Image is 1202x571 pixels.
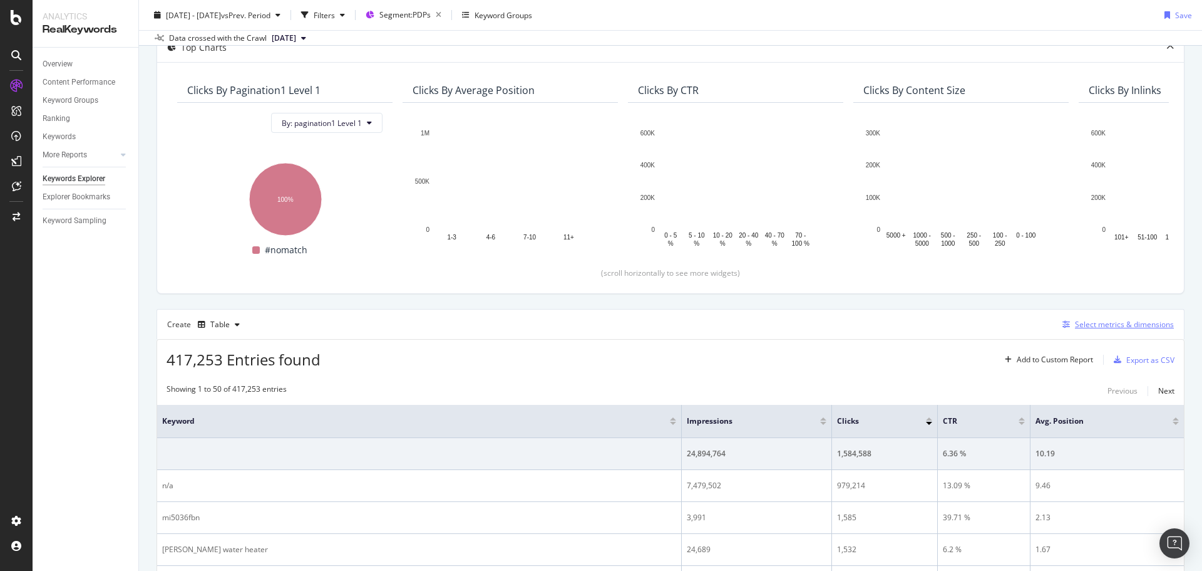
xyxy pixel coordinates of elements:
[193,315,245,335] button: Table
[169,33,267,44] div: Data crossed with the Crawl
[43,172,130,186] a: Keywords Explorer
[475,9,532,20] div: Keyword Groups
[968,240,979,247] text: 500
[1158,384,1174,399] button: Next
[43,130,76,144] div: Keywords
[486,234,496,241] text: 4-6
[1107,385,1138,396] div: Previous
[1159,528,1189,558] div: Open Intercom Messenger
[687,512,826,523] div: 3,991
[866,162,881,169] text: 200K
[1000,350,1093,370] button: Add to Custom Report
[187,157,383,238] svg: A chart.
[866,194,881,201] text: 100K
[837,512,933,523] div: 1,585
[995,240,1005,247] text: 250
[687,480,826,491] div: 7,479,502
[167,349,321,370] span: 417,253 Entries found
[314,9,335,20] div: Filters
[1102,226,1106,233] text: 0
[1126,355,1174,365] div: Export as CSV
[421,130,429,137] text: 1M
[943,448,1024,459] div: 6.36 %
[43,58,130,71] a: Overview
[941,240,955,247] text: 1000
[221,9,270,20] span: vs Prev. Period
[267,31,311,46] button: [DATE]
[1158,385,1174,396] div: Next
[1109,350,1174,370] button: Export as CSV
[379,9,431,20] span: Segment: PDPs
[1175,9,1192,20] div: Save
[795,232,806,239] text: 70 -
[640,162,655,169] text: 400K
[1035,448,1179,459] div: 10.19
[1057,317,1174,332] button: Select metrics & dimensions
[886,232,906,239] text: 5000 +
[43,94,130,107] a: Keyword Groups
[943,544,1024,555] div: 6.2 %
[426,226,429,233] text: 0
[640,130,655,137] text: 600K
[866,130,881,137] text: 300K
[43,76,115,89] div: Content Performance
[837,448,933,459] div: 1,584,588
[765,232,785,239] text: 40 - 70
[43,58,73,71] div: Overview
[689,232,705,239] text: 5 - 10
[187,84,321,97] div: Clicks By pagination1 Level 1
[863,127,1059,248] div: A chart.
[640,194,655,201] text: 200K
[43,191,110,204] div: Explorer Bookmarks
[43,191,130,204] a: Explorer Bookmarks
[43,130,130,144] a: Keywords
[1035,416,1154,427] span: Avg. Position
[43,112,130,125] a: Ranking
[43,214,106,228] div: Keyword Sampling
[43,149,87,162] div: More Reports
[277,196,294,203] text: 100%
[43,10,128,23] div: Analytics
[1091,194,1106,201] text: 200K
[272,33,296,44] span: 2025 Aug. 30th
[913,232,931,239] text: 1000 -
[1165,234,1181,241] text: 16-50
[162,480,676,491] div: n/a
[1107,384,1138,399] button: Previous
[1114,234,1129,241] text: 101+
[265,243,307,258] span: #nomatch
[1159,5,1192,25] button: Save
[638,127,833,248] div: A chart.
[172,268,1169,278] div: (scroll horizontally to see more widgets)
[792,240,809,247] text: 100 %
[1138,234,1158,241] text: 51-100
[967,232,981,239] text: 250 -
[668,240,674,247] text: %
[282,118,362,128] span: By: pagination1 Level 1
[1017,356,1093,364] div: Add to Custom Report
[1089,84,1161,97] div: Clicks By Inlinks
[941,232,955,239] text: 500 -
[837,544,933,555] div: 1,532
[863,84,965,97] div: Clicks By Content Size
[1035,544,1179,555] div: 1.67
[746,240,751,247] text: %
[167,315,245,335] div: Create
[1016,232,1036,239] text: 0 - 100
[687,416,801,427] span: Impressions
[687,448,826,459] div: 24,894,764
[43,112,70,125] div: Ranking
[162,416,651,427] span: Keyword
[457,5,537,25] button: Keyword Groups
[687,544,826,555] div: 24,689
[739,232,759,239] text: 20 - 40
[837,416,908,427] span: Clicks
[413,127,608,248] svg: A chart.
[181,41,227,54] div: Top Charts
[43,214,130,228] a: Keyword Sampling
[415,178,430,185] text: 500K
[1075,319,1174,330] div: Select metrics & dimensions
[943,512,1024,523] div: 39.71 %
[523,234,536,241] text: 7-10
